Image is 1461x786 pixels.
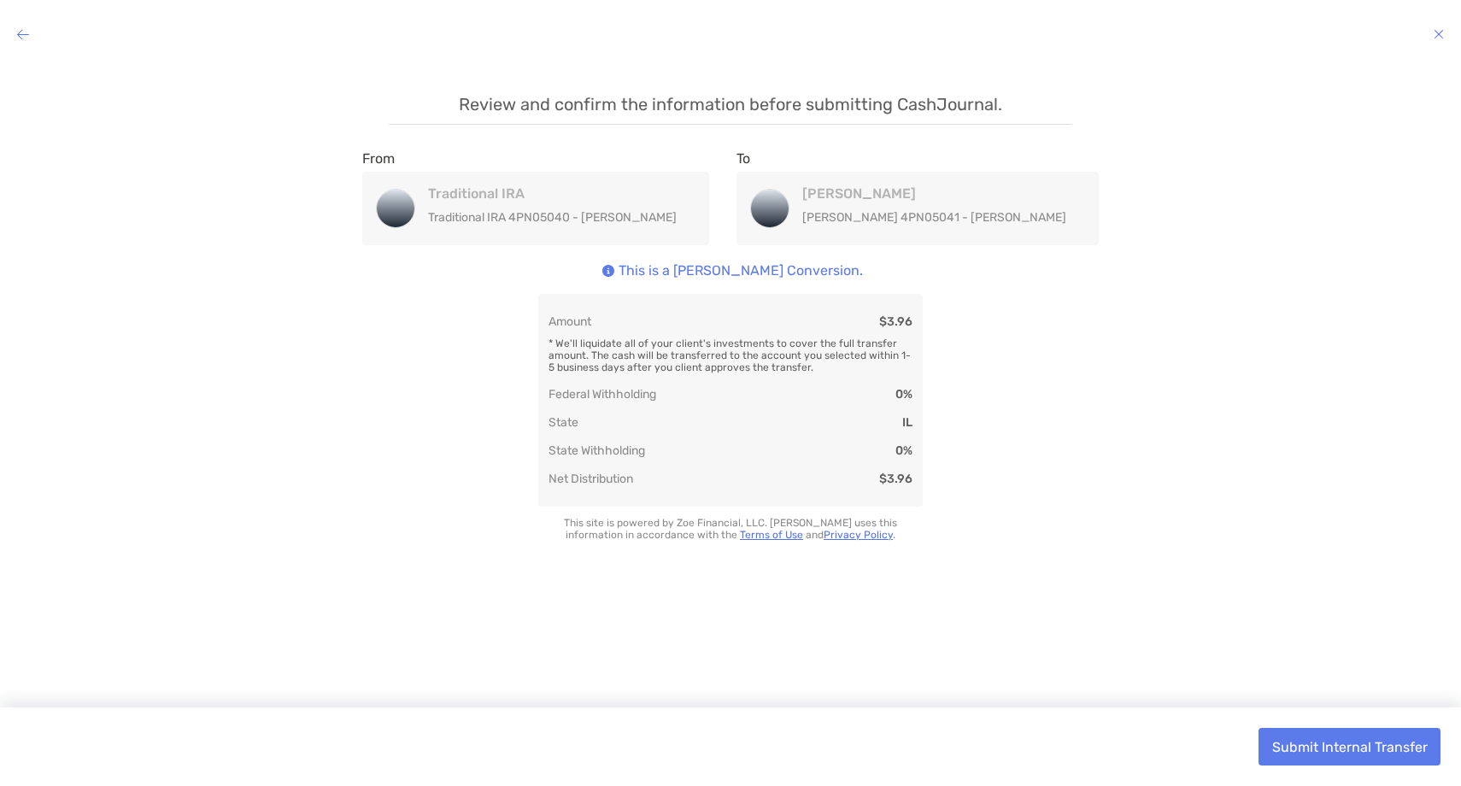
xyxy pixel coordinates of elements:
div: Net Distribution [549,472,633,486]
p: Traditional IRA 4PN05040 - [PERSON_NAME] [428,207,677,228]
div: 0% [895,443,912,458]
div: Amount [549,314,591,329]
div: $3.96 [879,472,912,486]
div: IL [902,415,912,430]
p: [PERSON_NAME] 4PN05041 - [PERSON_NAME] [802,207,1066,228]
h4: [PERSON_NAME] [802,185,1066,202]
label: From [362,150,395,167]
a: Terms of Use [740,529,803,541]
button: Submit Internal Transfer [1259,728,1440,765]
p: This is a [PERSON_NAME] Conversion. [619,262,863,281]
div: $3.96 [879,314,912,329]
div: * We'll liquidate all of your client's investments to cover the full transfer amount. The cash wi... [549,329,912,373]
img: Roth IRA [751,190,789,227]
div: 0% [895,387,912,402]
div: State [549,415,578,430]
p: This site is powered by Zoe Financial, LLC. [PERSON_NAME] uses this information in accordance wit... [538,517,923,541]
label: To [736,150,750,167]
img: Traditional IRA [377,190,414,227]
img: Icon info [602,265,614,277]
a: Privacy Policy [824,529,893,541]
div: Federal Withholding [549,387,656,402]
h4: Traditional IRA [428,185,677,202]
p: Review and confirm the information before submitting CashJournal. [389,94,1072,125]
div: State Withholding [549,443,645,458]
